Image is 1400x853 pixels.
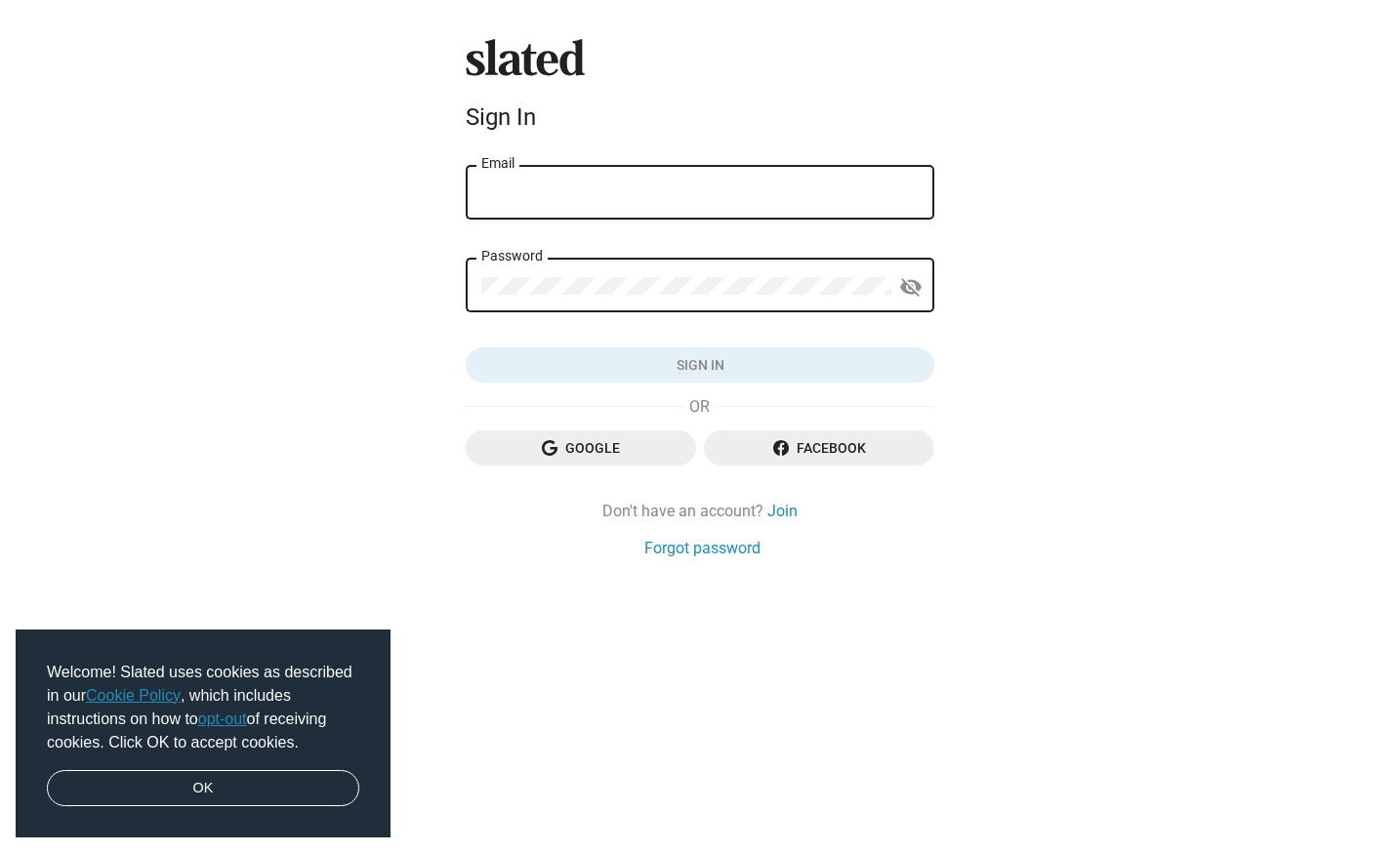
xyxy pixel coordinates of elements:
[644,538,761,558] a: Forgot password
[198,711,247,727] a: opt-out
[720,430,919,466] span: Facebook
[466,430,696,466] button: Google
[891,267,930,306] button: Show password
[466,103,934,131] div: Sign In
[899,272,923,303] mat-icon: visibility_off
[767,501,798,521] a: Join
[86,687,181,704] a: Cookie Policy
[47,661,359,754] span: Welcome! Slated uses cookies as described in our , which includes instructions on how to of recei...
[704,430,934,466] button: Facebook
[481,430,680,466] span: Google
[466,39,934,139] sl-branding: Sign In
[466,501,934,521] div: Don't have an account?
[47,770,359,807] a: dismiss cookie message
[16,630,391,838] div: cookieconsent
